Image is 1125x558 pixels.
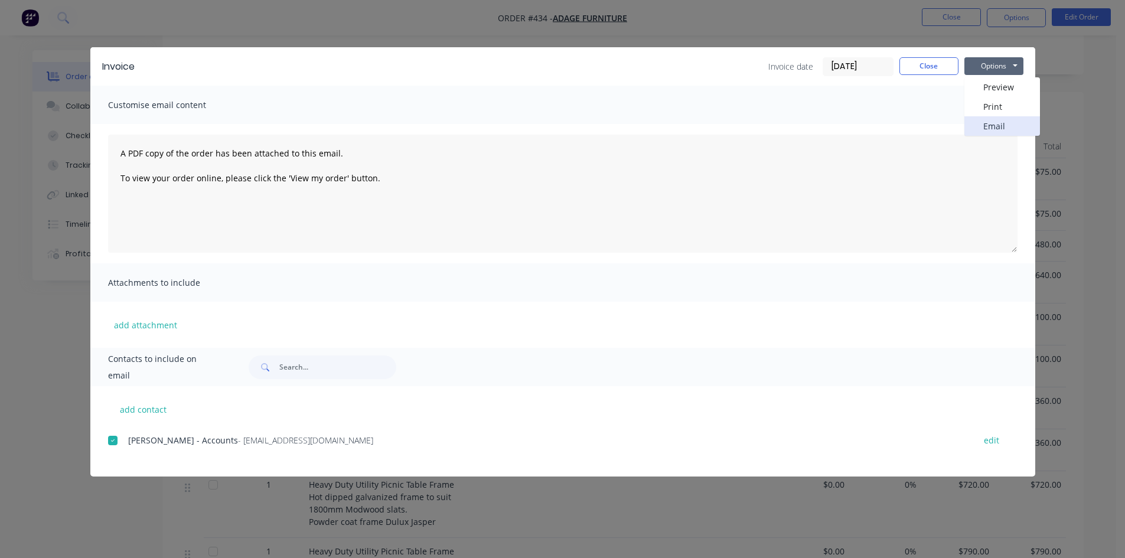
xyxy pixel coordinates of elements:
span: Invoice date [768,60,813,73]
button: Close [899,57,958,75]
button: edit [977,432,1006,448]
button: Email [964,116,1040,136]
button: Preview [964,77,1040,97]
div: Invoice [102,60,135,74]
textarea: A PDF copy of the order has been attached to this email. To view your order online, please click ... [108,135,1018,253]
span: - [EMAIL_ADDRESS][DOMAIN_NAME] [238,435,373,446]
button: Options [964,57,1023,75]
span: Attachments to include [108,275,238,291]
span: Customise email content [108,97,238,113]
button: add attachment [108,316,183,334]
button: Print [964,97,1040,116]
span: [PERSON_NAME] - Accounts [128,435,238,446]
input: Search... [279,355,396,379]
button: add contact [108,400,179,418]
span: Contacts to include on email [108,351,220,384]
